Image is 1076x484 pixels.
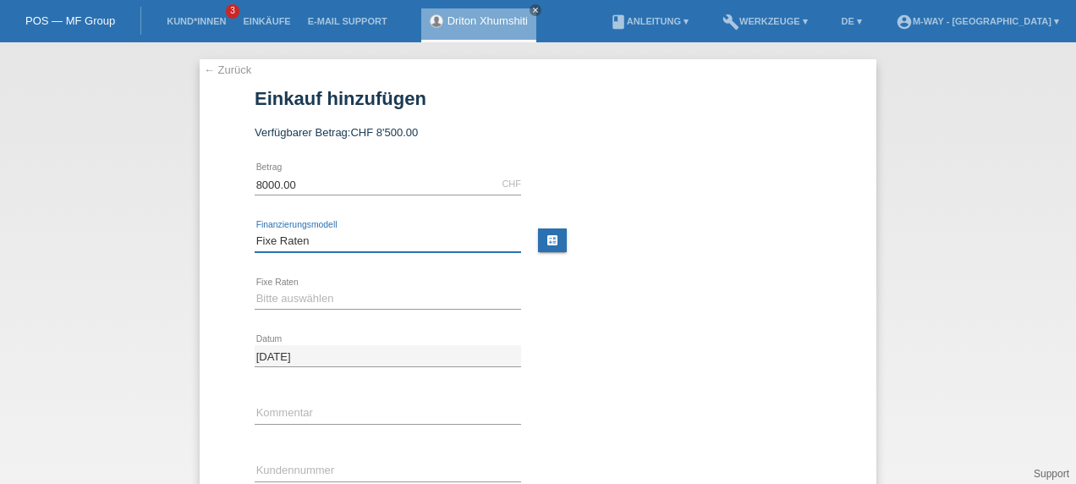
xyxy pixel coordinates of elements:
[1034,468,1069,480] a: Support
[25,14,115,27] a: POS — MF Group
[601,16,697,26] a: bookAnleitung ▾
[350,126,418,139] span: CHF 8'500.00
[255,126,821,139] div: Verfügbarer Betrag:
[234,16,299,26] a: Einkäufe
[530,4,541,16] a: close
[158,16,234,26] a: Kund*innen
[538,228,567,252] a: calculate
[896,14,913,30] i: account_circle
[447,14,528,27] a: Driton Xhumshiti
[887,16,1068,26] a: account_circlem-way - [GEOGRAPHIC_DATA] ▾
[299,16,396,26] a: E-Mail Support
[204,63,251,76] a: ← Zurück
[610,14,627,30] i: book
[714,16,816,26] a: buildWerkzeuge ▾
[502,179,521,189] div: CHF
[722,14,739,30] i: build
[833,16,870,26] a: DE ▾
[226,4,239,19] span: 3
[546,234,559,247] i: calculate
[531,6,540,14] i: close
[255,88,821,109] h1: Einkauf hinzufügen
